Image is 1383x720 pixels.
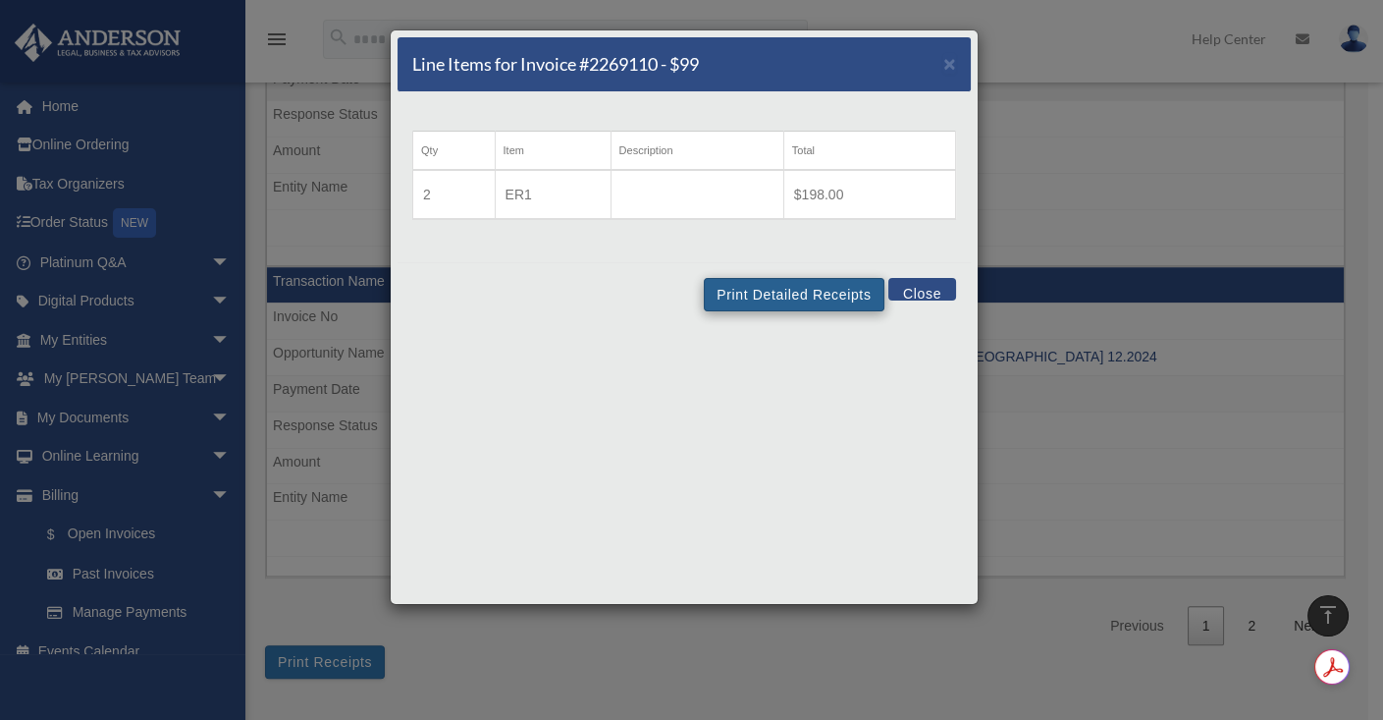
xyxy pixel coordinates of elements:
[943,53,956,74] button: Close
[611,132,783,171] th: Description
[412,52,699,77] h5: Line Items for Invoice #2269110 - $99
[413,170,496,219] td: 2
[943,52,956,75] span: ×
[783,132,955,171] th: Total
[888,278,956,301] button: Close
[495,170,611,219] td: ER1
[495,132,611,171] th: Item
[413,132,496,171] th: Qty
[704,278,883,311] button: Print Detailed Receipts
[783,170,955,219] td: $198.00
